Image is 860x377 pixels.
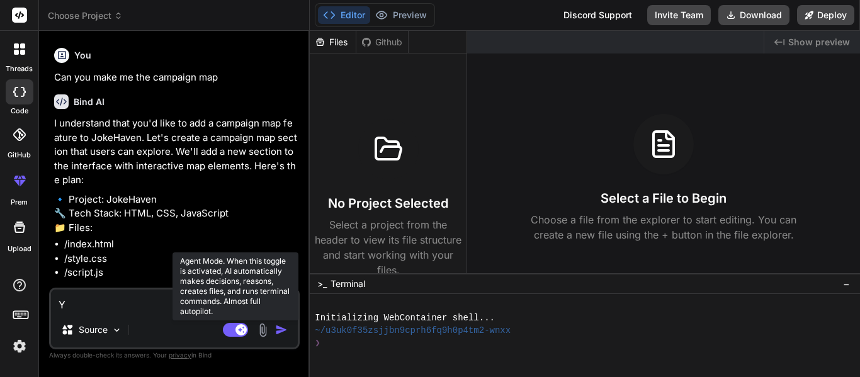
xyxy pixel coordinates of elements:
[49,349,300,361] p: Always double-check its answers. Your in Bind
[331,278,365,290] span: Terminal
[315,324,511,337] span: ~/u3uk0f35zsjjbn9cprh6fq9h0p4tm2-wnxx
[9,335,30,357] img: settings
[647,5,711,25] button: Invite Team
[11,197,28,208] label: prem
[256,323,270,337] img: attachment
[601,189,727,207] h3: Select a File to Begin
[48,9,123,22] span: Choose Project
[317,278,327,290] span: >_
[79,324,108,336] p: Source
[64,237,297,252] li: /index.html
[64,266,297,280] li: /script.js
[6,64,33,74] label: threads
[843,278,850,290] span: −
[523,212,805,242] p: Choose a file from the explorer to start editing. You can create a new file using the + button in...
[718,5,789,25] button: Download
[54,285,297,300] p: Shall I go ahead and build this?
[220,322,251,337] button: Agent Mode. When this toggle is activated, AI automatically makes decisions, reasons, creates fil...
[51,290,298,312] textarea: Y
[797,5,854,25] button: Deploy
[64,252,297,266] li: /style.css
[8,244,31,254] label: Upload
[54,116,297,188] p: I understand that you'd like to add a campaign map feature to JokeHaven. Let's create a campaign ...
[556,5,640,25] div: Discord Support
[356,36,408,48] div: Github
[74,49,91,62] h6: You
[8,150,31,160] label: GitHub
[328,194,448,212] h3: No Project Selected
[788,36,850,48] span: Show preview
[111,325,122,335] img: Pick Models
[310,36,356,48] div: Files
[370,6,432,24] button: Preview
[315,217,461,278] p: Select a project from the header to view its file structure and start working with your files.
[54,193,297,235] p: 🔹 Project: JokeHaven 🔧 Tech Stack: HTML, CSS, JavaScript 📁 Files:
[11,106,28,116] label: code
[74,96,105,108] h6: Bind AI
[318,6,370,24] button: Editor
[840,274,852,294] button: −
[315,337,320,349] span: ❯
[315,312,495,324] span: Initializing WebContainer shell...
[54,70,297,85] p: Can you make me the campaign map
[275,324,288,336] img: icon
[169,351,191,359] span: privacy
